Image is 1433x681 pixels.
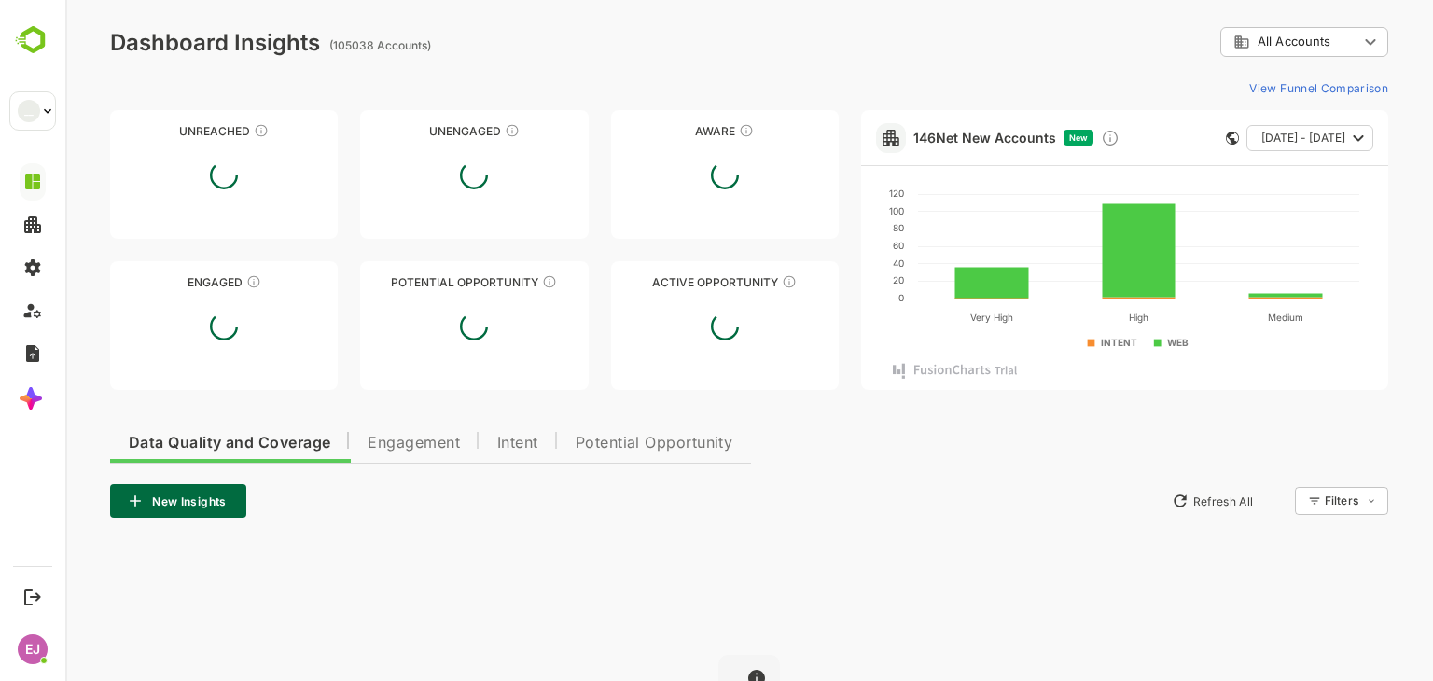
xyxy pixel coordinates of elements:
span: New [1004,132,1023,143]
div: Engaged [45,275,272,289]
span: All Accounts [1192,35,1265,49]
a: 146Net New Accounts [848,130,991,146]
button: Logout [20,584,45,609]
div: These accounts are warm, further nurturing would qualify them to MQAs [181,274,196,289]
div: This card does not support filter and segments [1161,132,1174,145]
text: 80 [828,222,839,233]
span: Intent [432,436,473,451]
button: View Funnel Comparison [1176,73,1323,103]
div: All Accounts [1155,24,1323,61]
div: Aware [546,124,773,138]
div: Filters [1259,493,1293,507]
span: Data Quality and Coverage [63,436,265,451]
span: Potential Opportunity [510,436,668,451]
button: Refresh All [1098,486,1196,516]
div: These accounts have not shown enough engagement and need nurturing [439,123,454,138]
div: Active Opportunity [546,275,773,289]
div: __ [18,100,40,122]
div: Dashboard Insights [45,29,255,56]
div: These accounts have just entered the buying cycle and need further nurturing [674,123,689,138]
text: High [1064,312,1083,324]
text: Very High [905,312,948,324]
div: These accounts have not been engaged with for a defined time period [188,123,203,138]
div: All Accounts [1168,34,1293,50]
span: Engagement [302,436,395,451]
div: Potential Opportunity [295,275,522,289]
div: Discover new ICP-fit accounts showing engagement — via intent surges, anonymous website visits, L... [1036,129,1054,147]
button: [DATE] - [DATE] [1181,125,1308,151]
div: Unengaged [295,124,522,138]
text: 0 [833,292,839,303]
div: These accounts have open opportunities which might be at any of the Sales Stages [716,274,731,289]
div: Unreached [45,124,272,138]
text: 20 [828,274,839,285]
text: 100 [824,205,839,216]
text: Medium [1203,312,1238,323]
button: New Insights [45,484,181,518]
span: [DATE] - [DATE] [1196,126,1280,150]
text: 60 [828,240,839,251]
img: BambooboxLogoMark.f1c84d78b4c51b1a7b5f700c9845e183.svg [9,22,57,58]
div: EJ [18,634,48,664]
ag: (105038 Accounts) [264,38,371,52]
text: 120 [824,188,839,199]
div: Filters [1258,484,1323,518]
text: 40 [828,257,839,269]
div: These accounts are MQAs and can be passed on to Inside Sales [477,274,492,289]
